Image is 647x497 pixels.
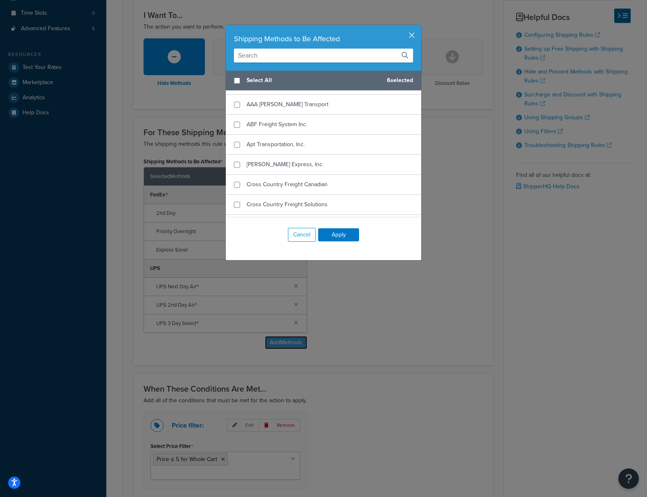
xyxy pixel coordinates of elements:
span: ABF Freight System Inc. [247,120,307,129]
div: Shipping Methods to Be Affected [234,33,413,45]
input: Search [234,49,413,62]
div: 6 selected [226,71,421,91]
button: Cancel [288,228,316,242]
span: Cross Country Freight Solutions [247,200,328,209]
span: Apt Transportation, Inc. [247,140,305,149]
span: [PERSON_NAME] Express, Inc. [247,160,323,169]
span: AAA [PERSON_NAME] Transport [247,100,328,109]
span: Cross Country Freight Canadian [247,180,328,189]
button: Apply [318,228,359,241]
span: Select All [247,75,380,86]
